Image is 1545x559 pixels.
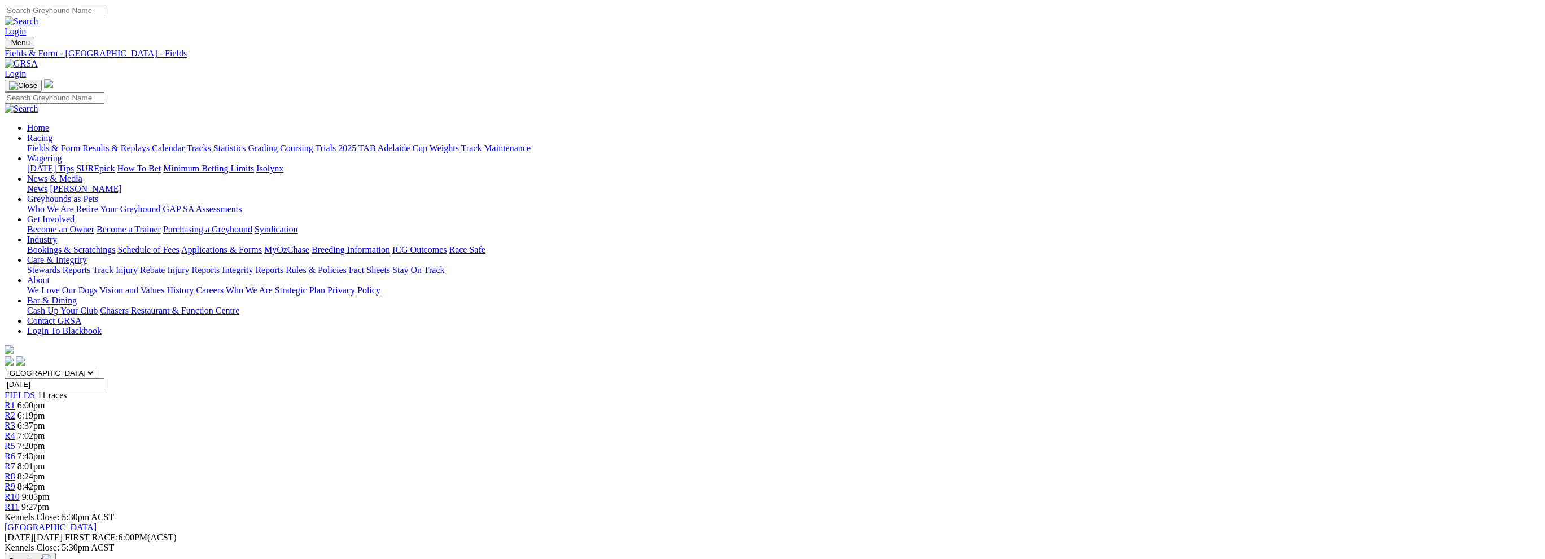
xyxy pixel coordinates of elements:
[27,265,90,275] a: Stewards Reports
[5,431,15,441] a: R4
[5,356,14,366] img: facebook.svg
[315,143,336,153] a: Trials
[256,164,283,173] a: Isolynx
[338,143,427,153] a: 2025 TAB Adelaide Cup
[5,421,15,430] a: R3
[5,441,15,451] a: R5
[5,59,38,69] img: GRSA
[163,225,252,234] a: Purchasing a Greyhound
[27,194,98,204] a: Greyhounds as Pets
[27,143,1540,153] div: Racing
[280,143,313,153] a: Coursing
[5,27,26,36] a: Login
[117,164,161,173] a: How To Bet
[27,204,1540,214] div: Greyhounds as Pets
[5,16,38,27] img: Search
[27,143,80,153] a: Fields & Form
[167,265,220,275] a: Injury Reports
[82,143,150,153] a: Results & Replays
[5,543,1540,553] div: Kennels Close: 5:30pm ACST
[27,174,82,183] a: News & Media
[5,492,20,501] a: R10
[27,285,97,295] a: We Love Our Dogs
[17,431,45,441] span: 7:02pm
[163,164,254,173] a: Minimum Betting Limits
[392,245,447,254] a: ICG Outcomes
[17,411,45,420] span: 6:19pm
[5,472,15,481] a: R8
[44,79,53,88] img: logo-grsa-white.png
[167,285,194,295] a: History
[5,69,26,78] a: Login
[27,225,94,234] a: Become an Owner
[27,255,87,265] a: Care & Integrity
[22,492,50,501] span: 9:05pm
[97,225,161,234] a: Become a Trainer
[5,461,15,471] a: R7
[117,245,179,254] a: Schedule of Fees
[76,204,161,214] a: Retire Your Greyhound
[16,356,25,366] img: twitter.svg
[5,49,1540,59] a: Fields & Form - [GEOGRAPHIC_DATA] - Fields
[312,245,390,254] a: Breeding Information
[264,245,309,254] a: MyOzChase
[5,482,15,491] a: R9
[27,306,1540,316] div: Bar & Dining
[5,400,15,410] a: R1
[11,38,30,47] span: Menu
[5,80,42,92] button: Toggle navigation
[21,502,49,512] span: 9:27pm
[222,265,283,275] a: Integrity Reports
[187,143,211,153] a: Tracks
[255,225,297,234] a: Syndication
[17,441,45,451] span: 7:20pm
[27,235,57,244] a: Industry
[27,164,74,173] a: [DATE] Tips
[181,245,262,254] a: Applications & Forms
[5,37,34,49] button: Toggle navigation
[27,123,49,133] a: Home
[27,214,75,224] a: Get Involved
[37,390,67,400] span: 11 races
[461,143,531,153] a: Track Maintenance
[5,390,35,400] a: FIELDS
[27,184,1540,194] div: News & Media
[76,164,115,173] a: SUREpick
[17,421,45,430] span: 6:37pm
[430,143,459,153] a: Weights
[5,411,15,420] a: R2
[5,378,104,390] input: Select date
[99,285,164,295] a: Vision and Values
[27,245,1540,255] div: Industry
[196,285,224,295] a: Careers
[349,265,390,275] a: Fact Sheets
[27,296,77,305] a: Bar & Dining
[5,502,19,512] a: R11
[27,133,52,143] a: Racing
[27,275,50,285] a: About
[27,204,74,214] a: Who We Are
[213,143,246,153] a: Statistics
[163,204,242,214] a: GAP SA Assessments
[27,153,62,163] a: Wagering
[286,265,347,275] a: Rules & Policies
[27,225,1540,235] div: Get Involved
[27,265,1540,275] div: Care & Integrity
[5,345,14,354] img: logo-grsa-white.png
[327,285,380,295] a: Privacy Policy
[9,81,37,90] img: Close
[449,245,485,254] a: Race Safe
[5,451,15,461] span: R6
[17,472,45,481] span: 8:24pm
[5,5,104,16] input: Search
